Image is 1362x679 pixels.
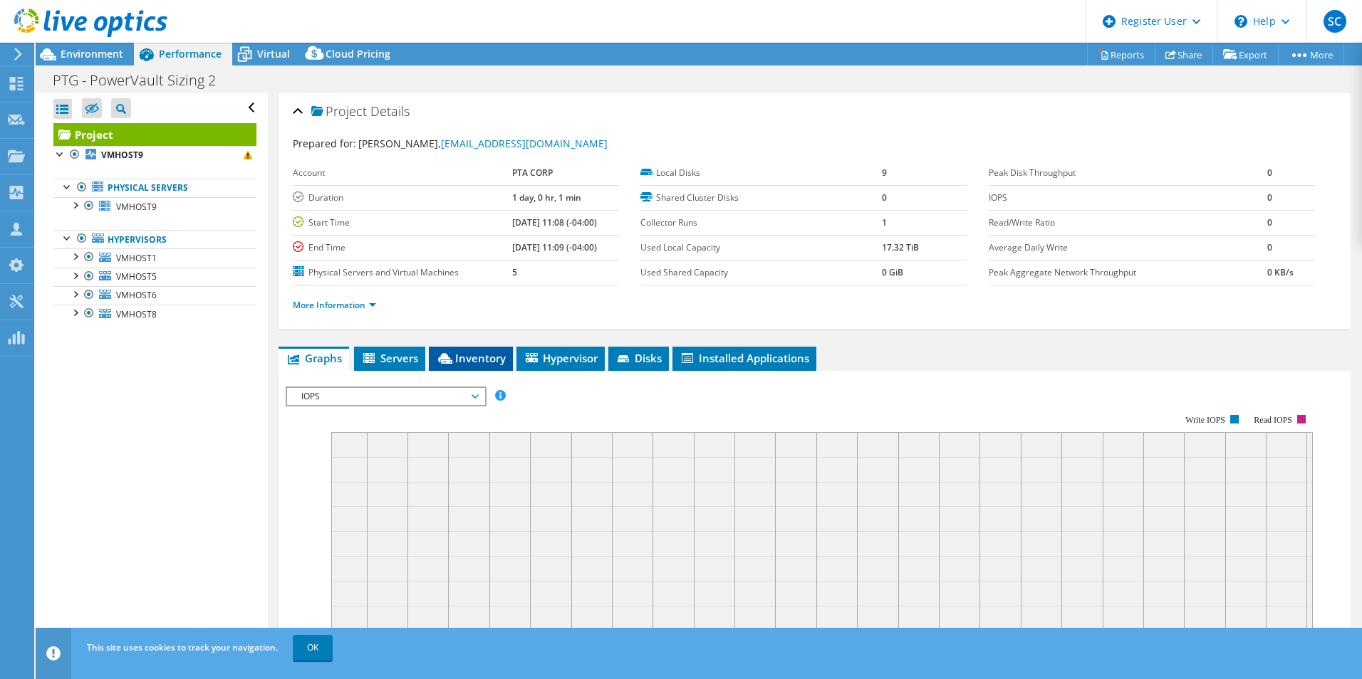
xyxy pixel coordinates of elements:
[361,351,418,365] span: Servers
[1278,43,1344,65] a: More
[882,241,919,253] b: 17.32 TiB
[53,305,256,323] a: VMHOST8
[1185,415,1225,425] text: Write IOPS
[116,289,157,301] span: VMHOST6
[615,351,662,365] span: Disks
[53,230,256,248] a: Hypervisors
[882,216,887,228] b: 1
[524,351,598,365] span: Hypervisor
[512,266,517,278] b: 5
[53,197,256,216] a: VMHOST9
[1087,43,1155,65] a: Reports
[53,123,256,146] a: Project
[989,191,1268,205] label: IOPS
[293,265,512,280] label: Physical Servers and Virtual Machines
[1254,415,1292,425] text: Read IOPS
[640,166,882,180] label: Local Disks
[1267,216,1272,228] b: 0
[680,351,809,365] span: Installed Applications
[370,102,410,120] span: Details
[1267,266,1294,278] b: 0 KB/s
[293,166,512,180] label: Account
[512,167,553,179] b: PTA CORP
[286,351,342,365] span: Graphs
[101,149,143,161] b: VMHOST9
[436,351,506,365] span: Inventory
[46,73,238,88] h1: PTG - PowerVault Sizing 2
[116,270,157,283] span: VMHOST5
[989,166,1268,180] label: Peak Disk Throughput
[1212,43,1279,65] a: Export
[311,105,367,119] span: Project
[640,265,882,280] label: Used Shared Capacity
[1267,167,1272,179] b: 0
[293,216,512,230] label: Start Time
[640,216,882,230] label: Collector Runs
[358,137,608,150] span: [PERSON_NAME],
[293,635,333,660] a: OK
[159,47,222,60] span: Performance
[1324,10,1346,33] span: SC
[989,265,1268,280] label: Peak Aggregate Network Throughput
[53,146,256,164] a: VMHOST9
[293,191,512,205] label: Duration
[257,47,290,60] span: Virtual
[326,47,390,60] span: Cloud Pricing
[53,248,256,267] a: VMHOST1
[512,191,581,204] b: 1 day, 0 hr, 1 min
[640,191,882,205] label: Shared Cluster Disks
[441,137,608,150] a: [EMAIL_ADDRESS][DOMAIN_NAME]
[989,241,1268,255] label: Average Daily Write
[116,201,157,213] span: VMHOST9
[116,252,157,264] span: VMHOST1
[1267,191,1272,204] b: 0
[882,167,887,179] b: 9
[640,241,882,255] label: Used Local Capacity
[882,191,887,204] b: 0
[61,47,123,60] span: Environment
[53,268,256,286] a: VMHOST5
[116,308,157,320] span: VMHOST8
[293,241,512,255] label: End Time
[53,179,256,197] a: Physical Servers
[294,388,477,405] span: IOPS
[512,216,597,228] b: [DATE] 11:08 (-04:00)
[293,299,376,311] a: More Information
[293,137,356,150] label: Prepared for:
[53,286,256,305] a: VMHOST6
[512,241,597,253] b: [DATE] 11:09 (-04:00)
[1155,43,1213,65] a: Share
[87,641,278,653] span: This site uses cookies to track your navigation.
[882,266,903,278] b: 0 GiB
[1267,241,1272,253] b: 0
[1234,15,1247,28] svg: \n
[989,216,1268,230] label: Read/Write Ratio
